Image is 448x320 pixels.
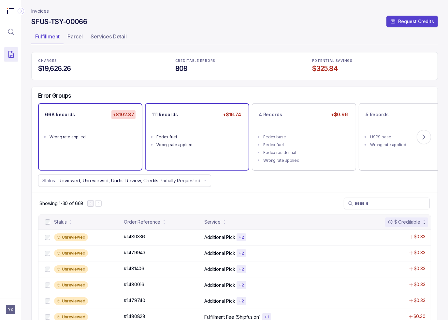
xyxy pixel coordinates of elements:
div: Status [54,219,67,225]
p: CREDITABLE ERRORS [175,59,294,63]
button: Menu Icon Button DocumentTextIcon [4,47,18,62]
p: 4 Records [259,111,282,118]
div: Unreviewed [54,281,88,289]
p: #1479740 [124,297,145,304]
p: 111 Records [152,111,178,118]
p: $0.33 [414,249,426,256]
p: + 1 [264,314,269,320]
p: + 2 [238,267,244,272]
button: Request Credits [386,16,438,27]
div: Remaining page entries [39,200,83,207]
div: Unreviewed [54,233,88,241]
input: checkbox-checkbox [45,314,50,320]
div: Fedex residential [263,149,349,156]
p: POTENTIAL SAVINGS [312,59,431,63]
p: + 2 [238,235,244,240]
p: Fulfillment [35,33,60,40]
p: Request Credits [398,18,434,25]
p: CHARGES [38,59,157,63]
p: +$0.96 [330,110,349,119]
p: +$16.74 [222,110,242,119]
div: Wrong rate applied [50,134,135,140]
input: checkbox-checkbox [45,299,50,304]
div: Unreviewed [54,249,88,257]
div: Fedex base [263,134,349,140]
p: #1479943 [124,249,145,256]
div: Unreviewed [54,265,88,273]
p: Additional Pick [204,234,235,241]
p: Services Detail [91,33,127,40]
div: Unreviewed [54,297,88,305]
p: $0.33 [414,233,426,240]
h4: $19,626.26 [38,64,157,73]
p: $0.33 [414,265,426,272]
p: + 2 [238,299,244,304]
p: 668 Records [45,111,75,118]
div: Fedex fuel [156,134,242,140]
button: Menu Icon Button MagnifyingGlassIcon [4,25,18,39]
p: #1480336 [124,233,145,240]
input: checkbox-checkbox [45,235,50,240]
div: Collapse Icon [17,7,25,15]
p: $0.30 [413,313,426,320]
p: Additional Pick [204,282,235,288]
input: checkbox-checkbox [45,251,50,256]
li: Tab Parcel [64,31,87,44]
input: checkbox-checkbox [45,283,50,288]
p: #1481406 [124,265,144,272]
li: Tab Services Detail [87,31,131,44]
div: Fedex fuel [263,142,349,148]
p: #1480016 [124,281,144,288]
h5: Error Groups [38,92,71,99]
p: Additional Pick [204,298,235,304]
p: + 2 [238,283,244,288]
ul: Tab Group [31,31,438,44]
p: Additional Pick [204,250,235,257]
p: $0.33 [414,281,426,288]
div: Wrong rate applied [263,157,349,164]
h4: SFUS-TSY-00066 [31,17,87,26]
h4: $325.84 [312,64,431,73]
p: Reviewed, Unreviewed, Under Review, Credits Partially Requested [59,177,200,184]
p: Status: [42,177,56,184]
p: #1480828 [124,313,145,320]
div: $ Creditable [388,219,420,225]
button: User initials [6,305,15,314]
button: Next Page [95,200,102,207]
p: + 2 [238,251,244,256]
p: $0.33 [414,297,426,304]
div: Service [204,219,221,225]
p: 5 Records [366,111,389,118]
button: Status:Reviewed, Unreviewed, Under Review, Credits Partially Requested [38,174,211,187]
p: +$102.87 [111,110,136,119]
input: checkbox-checkbox [45,219,50,225]
nav: breadcrumb [31,8,49,14]
div: Order Reference [124,219,160,225]
p: Showing 1-30 of 668 [39,200,83,207]
input: checkbox-checkbox [45,267,50,272]
h4: 809 [175,64,294,73]
a: Invoices [31,8,49,14]
li: Tab Fulfillment [31,31,64,44]
p: Additional Pick [204,266,235,272]
p: Parcel [67,33,83,40]
div: Wrong rate applied [156,142,242,148]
